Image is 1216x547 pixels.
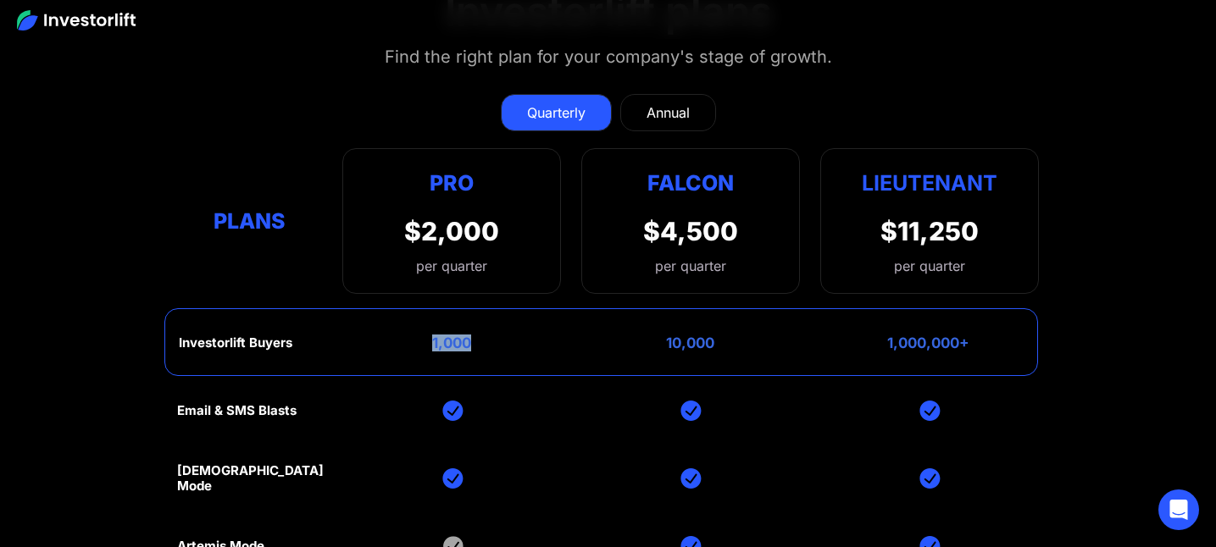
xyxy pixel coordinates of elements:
div: Quarterly [527,102,586,123]
div: [DEMOGRAPHIC_DATA] Mode [177,463,324,494]
strong: Lieutenant [862,170,997,196]
div: $4,500 [643,216,738,246]
div: $2,000 [404,216,499,246]
div: per quarter [655,256,726,276]
div: 10,000 [666,334,714,351]
div: per quarter [894,256,965,276]
div: Pro [404,166,499,199]
div: Annual [647,102,690,123]
div: 1,000,000+ [887,334,969,351]
div: Falcon [647,166,734,199]
div: Email & SMS Blasts [177,403,297,418]
div: Open Intercom Messenger [1158,489,1199,530]
div: Plans [177,205,321,238]
div: per quarter [404,256,499,276]
div: Find the right plan for your company's stage of growth. [385,43,832,70]
div: Investorlift Buyers [179,335,292,351]
div: $11,250 [880,216,979,246]
div: 1,000 [432,334,471,351]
